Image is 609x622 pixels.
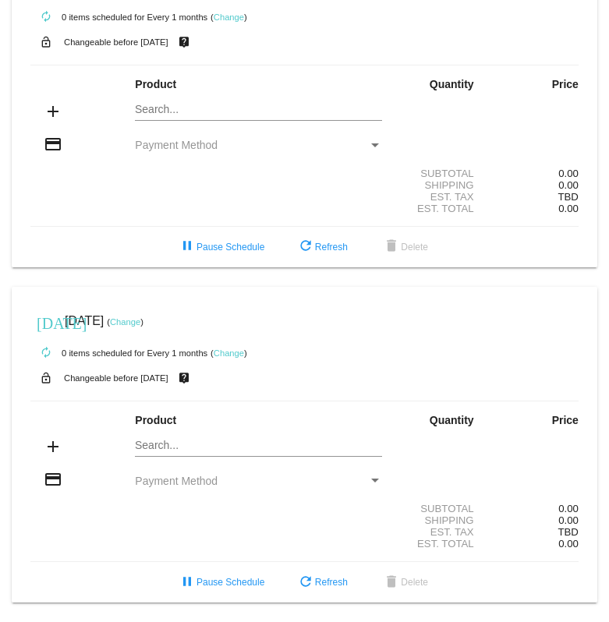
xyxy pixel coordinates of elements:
[382,242,428,253] span: Delete
[135,139,218,151] span: Payment Method
[396,179,487,191] div: Shipping
[135,414,176,426] strong: Product
[211,12,247,22] small: ( )
[382,238,401,256] mat-icon: delete
[370,233,441,261] button: Delete
[64,373,168,383] small: Changeable before [DATE]
[558,191,579,203] span: TBD
[165,233,277,261] button: Pause Schedule
[37,368,55,388] mat-icon: lock_open
[178,238,197,256] mat-icon: pause
[37,344,55,362] mat-icon: autorenew
[178,242,264,253] span: Pause Schedule
[558,203,579,214] span: 0.00
[296,577,348,588] span: Refresh
[558,526,579,538] span: TBD
[558,538,579,550] span: 0.00
[552,78,579,90] strong: Price
[382,574,401,592] mat-icon: delete
[214,12,244,22] a: Change
[211,348,247,358] small: ( )
[396,203,487,214] div: Est. Total
[44,470,62,489] mat-icon: credit_card
[284,233,360,261] button: Refresh
[30,12,207,22] small: 0 items scheduled for Every 1 months
[214,348,244,358] a: Change
[44,135,62,154] mat-icon: credit_card
[558,514,579,526] span: 0.00
[396,503,487,514] div: Subtotal
[396,168,487,179] div: Subtotal
[64,37,168,47] small: Changeable before [DATE]
[430,78,474,90] strong: Quantity
[30,348,207,358] small: 0 items scheduled for Every 1 months
[44,102,62,121] mat-icon: add
[37,313,55,331] mat-icon: [DATE]
[552,414,579,426] strong: Price
[370,568,441,596] button: Delete
[296,242,348,253] span: Refresh
[107,317,143,327] small: ( )
[135,440,382,452] input: Search...
[135,475,382,487] mat-select: Payment Method
[175,368,193,388] mat-icon: live_help
[296,238,315,256] mat-icon: refresh
[284,568,360,596] button: Refresh
[110,317,140,327] a: Change
[430,414,474,426] strong: Quantity
[175,32,193,52] mat-icon: live_help
[44,437,62,456] mat-icon: add
[396,514,487,526] div: Shipping
[37,8,55,27] mat-icon: autorenew
[396,538,487,550] div: Est. Total
[382,577,428,588] span: Delete
[487,168,579,179] div: 0.00
[135,475,218,487] span: Payment Method
[487,503,579,514] div: 0.00
[135,104,382,116] input: Search...
[135,78,176,90] strong: Product
[135,139,382,151] mat-select: Payment Method
[296,574,315,592] mat-icon: refresh
[37,32,55,52] mat-icon: lock_open
[178,574,197,592] mat-icon: pause
[558,179,579,191] span: 0.00
[178,577,264,588] span: Pause Schedule
[396,526,487,538] div: Est. Tax
[165,568,277,596] button: Pause Schedule
[396,191,487,203] div: Est. Tax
